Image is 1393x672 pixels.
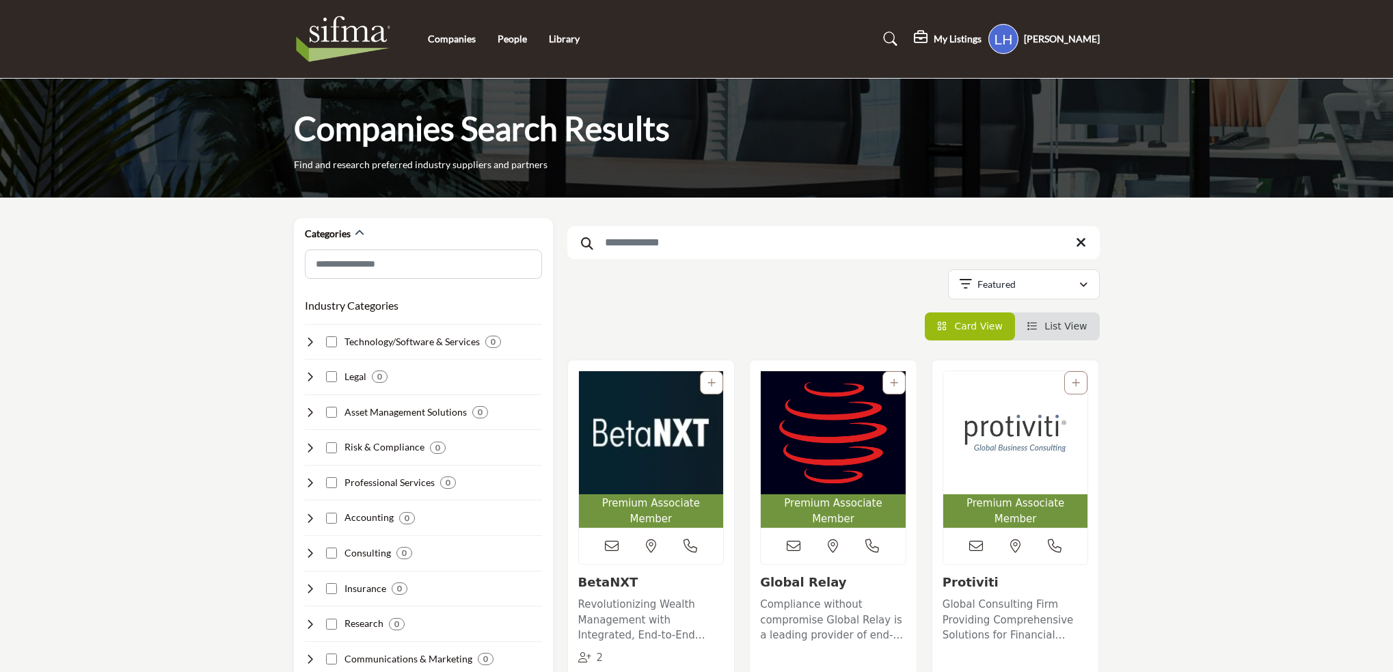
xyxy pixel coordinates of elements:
[760,593,906,643] a: Compliance without compromise Global Relay is a leading provider of end-to-end compliance solutio...
[582,496,721,526] span: Premium Associate Member
[397,584,402,593] b: 0
[567,226,1100,259] input: Search Keyword
[326,407,337,418] input: Select Asset Management Solutions checkbox
[934,33,982,45] h5: My Listings
[977,278,1016,291] p: Featured
[428,33,476,44] a: Companies
[377,372,382,381] b: 0
[392,582,407,595] div: 0 Results For Insurance
[305,297,398,314] button: Industry Categories
[405,513,409,523] b: 0
[344,440,424,454] h4: Risk & Compliance: Helping securities industry firms manage risk, ensure compliance, and prevent ...
[326,336,337,347] input: Select Technology/Software & Services checkbox
[1072,377,1080,388] a: Add To List
[344,582,386,595] h4: Insurance: Offering insurance solutions to protect securities industry firms from various risks.
[1024,32,1100,46] h5: [PERSON_NAME]
[326,513,337,524] input: Select Accounting checkbox
[440,476,456,489] div: 0 Results For Professional Services
[344,405,467,419] h4: Asset Management Solutions: Offering investment strategies, portfolio management, and performance...
[870,28,906,50] a: Search
[294,12,400,66] img: Site Logo
[396,547,412,559] div: 0 Results For Consulting
[937,321,1003,332] a: View Card
[943,597,1089,643] p: Global Consulting Firm Providing Comprehensive Solutions for Financial Institutions Protiviti pro...
[305,227,351,241] h2: Categories
[485,336,501,348] div: 0 Results For Technology/Software & Services
[763,496,903,526] span: Premium Associate Member
[498,33,527,44] a: People
[478,653,493,665] div: 0 Results For Communications & Marketing
[430,442,446,454] div: 0 Results For Risk & Compliance
[946,496,1085,526] span: Premium Associate Member
[761,371,906,528] a: Open Listing in new tab
[948,269,1100,299] button: Featured
[344,370,366,384] h4: Legal: Providing legal advice, compliance support, and litigation services to securities industry...
[326,371,337,382] input: Select Legal checkbox
[326,619,337,630] input: Select Research checkbox
[344,617,383,630] h4: Research: Conducting market, financial, economic, and industry research for securities industry p...
[402,548,407,558] b: 0
[478,407,483,417] b: 0
[890,377,898,388] a: Add To List
[925,312,1015,340] li: Card View
[372,371,388,383] div: 0 Results For Legal
[596,651,603,664] span: 2
[578,650,604,666] div: Followers
[446,478,450,487] b: 0
[943,371,1088,494] img: Protiviti
[1027,321,1087,332] a: View List
[344,335,480,349] h4: Technology/Software & Services: Developing and implementing technology solutions to support secur...
[483,654,488,664] b: 0
[389,618,405,630] div: 0 Results For Research
[344,511,394,524] h4: Accounting: Providing financial reporting, auditing, tax, and advisory services to securities ind...
[549,33,580,44] a: Library
[294,107,670,150] h1: Companies Search Results
[435,443,440,453] b: 0
[943,371,1088,528] a: Open Listing in new tab
[344,476,435,489] h4: Professional Services: Delivering staffing, training, and outsourcing services to support securit...
[760,575,846,589] a: Global Relay
[760,575,906,590] h3: Global Relay
[394,619,399,629] b: 0
[988,24,1018,54] button: Show hide supplier dropdown
[326,583,337,594] input: Select Insurance checkbox
[579,371,724,528] a: Open Listing in new tab
[344,652,472,666] h4: Communications & Marketing: Delivering marketing, public relations, and investor relations servic...
[760,597,906,643] p: Compliance without compromise Global Relay is a leading provider of end-to-end compliance solutio...
[491,337,496,347] b: 0
[1015,312,1100,340] li: List View
[578,593,725,643] a: Revolutionizing Wealth Management with Integrated, End-to-End Solutions Situated at the forefront...
[954,321,1002,332] span: Card View
[344,546,391,560] h4: Consulting: Providing strategic, operational, and technical consulting services to securities ind...
[761,371,906,494] img: Global Relay
[578,575,725,590] h3: BetaNXT
[578,575,638,589] a: BetaNXT
[294,158,547,172] p: Find and research preferred industry suppliers and partners
[305,250,542,279] input: Search Category
[943,575,999,589] a: Protiviti
[326,654,337,664] input: Select Communications & Marketing checkbox
[943,575,1089,590] h3: Protiviti
[707,377,716,388] a: Add To List
[914,31,982,47] div: My Listings
[326,548,337,559] input: Select Consulting checkbox
[579,371,724,494] img: BetaNXT
[578,597,725,643] p: Revolutionizing Wealth Management with Integrated, End-to-End Solutions Situated at the forefront...
[326,442,337,453] input: Select Risk & Compliance checkbox
[472,406,488,418] div: 0 Results For Asset Management Solutions
[1044,321,1087,332] span: List View
[326,477,337,488] input: Select Professional Services checkbox
[399,512,415,524] div: 0 Results For Accounting
[943,593,1089,643] a: Global Consulting Firm Providing Comprehensive Solutions for Financial Institutions Protiviti pro...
